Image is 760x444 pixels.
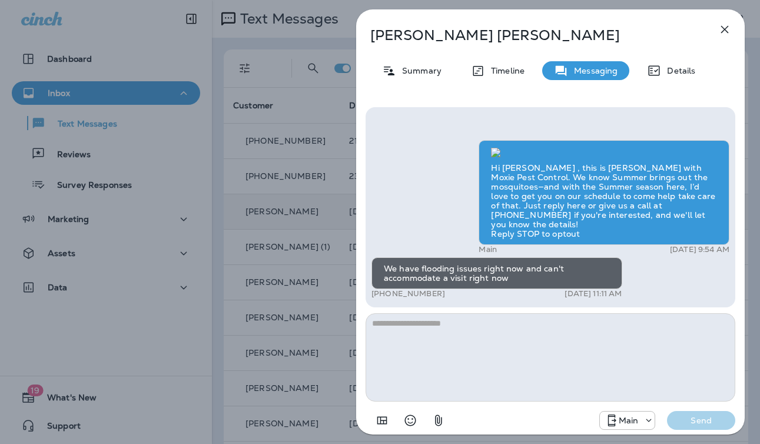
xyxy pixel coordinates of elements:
[479,245,497,254] p: Main
[565,289,622,299] p: [DATE] 11:11 AM
[568,66,618,75] p: Messaging
[396,66,442,75] p: Summary
[479,140,729,245] div: Hi [PERSON_NAME] , this is [PERSON_NAME] with Moxie Pest Control. We know Summer brings out the m...
[485,66,525,75] p: Timeline
[619,416,639,425] p: Main
[600,413,655,428] div: +1 (817) 482-3792
[670,245,729,254] p: [DATE] 9:54 AM
[370,409,394,432] button: Add in a premade template
[370,27,692,44] p: [PERSON_NAME] [PERSON_NAME]
[399,409,422,432] button: Select an emoji
[371,289,445,299] p: [PHONE_NUMBER]
[491,148,500,157] img: twilio-download
[371,257,622,289] div: We have flooding issues right now and can't accommodate a visit right now
[661,66,695,75] p: Details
